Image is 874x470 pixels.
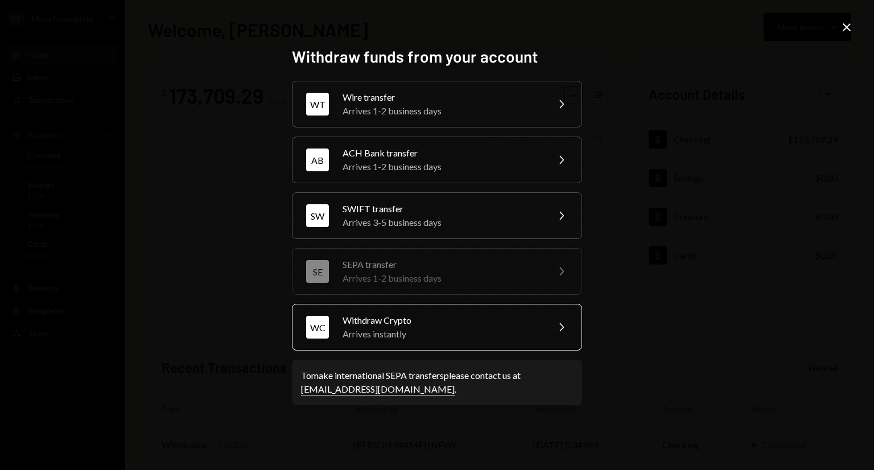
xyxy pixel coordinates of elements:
[343,258,541,271] div: SEPA transfer
[343,202,541,216] div: SWIFT transfer
[343,271,541,285] div: Arrives 1-2 business days
[343,146,541,160] div: ACH Bank transfer
[343,216,541,229] div: Arrives 3-5 business days
[292,248,582,295] button: SESEPA transferArrives 1-2 business days
[306,204,329,227] div: SW
[306,260,329,283] div: SE
[343,314,541,327] div: Withdraw Crypto
[306,93,329,116] div: WT
[306,316,329,339] div: WC
[292,304,582,351] button: WCWithdraw CryptoArrives instantly
[306,149,329,171] div: AB
[292,137,582,183] button: ABACH Bank transferArrives 1-2 business days
[343,327,541,341] div: Arrives instantly
[292,192,582,239] button: SWSWIFT transferArrives 3-5 business days
[343,104,541,118] div: Arrives 1-2 business days
[301,384,455,395] a: [EMAIL_ADDRESS][DOMAIN_NAME]
[343,160,541,174] div: Arrives 1-2 business days
[292,81,582,127] button: WTWire transferArrives 1-2 business days
[343,90,541,104] div: Wire transfer
[301,369,573,396] div: To make international SEPA transfers please contact us at .
[292,46,582,68] h2: Withdraw funds from your account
